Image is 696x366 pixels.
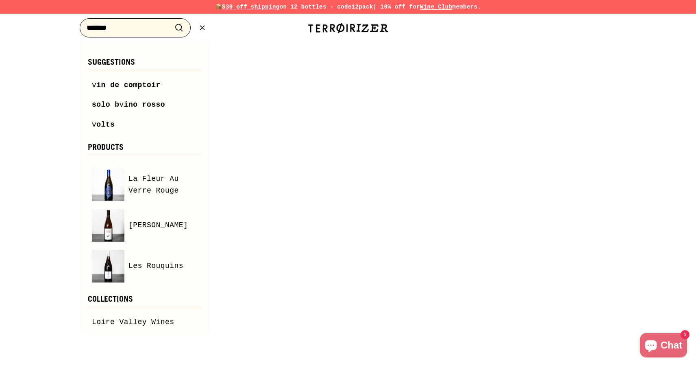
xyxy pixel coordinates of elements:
[120,101,124,109] mark: v
[92,169,124,201] img: La Fleur Au Verre Rouge
[92,81,96,89] mark: v
[92,250,198,283] a: Les Rouquins Les Rouquins
[92,119,198,131] a: volts
[88,143,202,156] h3: Products
[88,58,202,71] h3: Suggestions
[92,121,96,129] mark: v
[128,260,183,272] span: Les Rouquins
[92,101,120,109] span: solo b
[420,4,452,10] a: Wine Club
[92,316,174,328] span: Loire Valley Wines
[92,169,198,201] a: La Fleur Au Verre Rouge La Fleur Au Verre Rouge
[637,333,689,359] inbox-online-store-chat: Shopify online store chat
[96,121,115,129] span: olts
[128,173,198,197] span: La Fleur Au Verre Rouge
[92,79,198,91] a: vin de comptoir
[92,209,198,242] a: Charlotte Aux Vignes [PERSON_NAME]
[59,2,637,11] p: 📦 on 12 bottles - code | 10% off for members.
[96,81,161,89] span: in de comptoir
[92,250,124,283] img: Les Rouquins
[88,295,202,308] h3: Collections
[92,316,198,328] a: Loire Valley Wines
[92,99,198,111] a: solo bvino rosso
[128,219,188,231] span: [PERSON_NAME]
[352,4,373,10] strong: 12pack
[222,4,280,10] span: $30 off shipping
[124,101,165,109] span: ino rosso
[92,209,124,242] img: Charlotte Aux Vignes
